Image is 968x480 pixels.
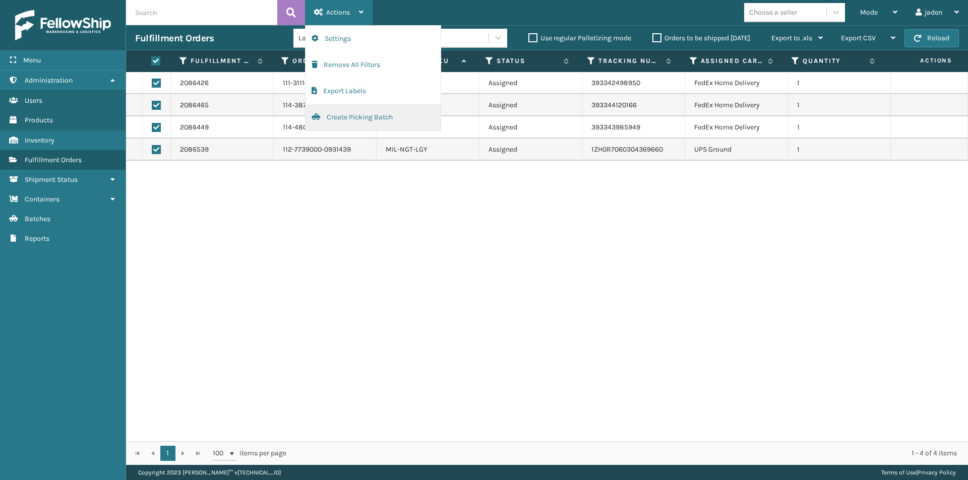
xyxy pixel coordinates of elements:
a: 2086449 [180,122,209,132]
td: 114-4800424-2154619 [274,116,377,139]
a: 393343985949 [591,123,640,131]
span: Products [25,116,53,124]
a: 2086539 [180,145,209,155]
h3: Fulfillment Orders [135,32,214,44]
button: Reload [904,29,959,47]
td: FedEx Home Delivery [685,72,788,94]
a: 1 [160,446,175,461]
p: Copyright 2023 [PERSON_NAME]™ v [TECHNICAL_ID] [138,465,281,480]
a: 393342498950 [591,79,640,87]
td: Assigned [479,139,582,161]
span: Administration [25,76,73,85]
span: Inventory [25,136,54,145]
span: items per page [213,446,286,461]
div: Choose a seller [749,7,797,18]
td: 1 [788,94,891,116]
a: 393344120166 [591,101,637,109]
td: 114-3878530-4494654 [274,94,377,116]
img: logo [15,10,111,40]
label: Quantity [803,56,865,65]
td: 111-3111447-2769808 [274,72,377,94]
span: Users [25,96,42,105]
a: Terms of Use [881,469,916,476]
a: 2086465 [180,100,209,110]
label: Order Number [292,56,354,65]
label: Fulfillment Order Id [191,56,253,65]
span: 100 [213,448,228,458]
td: Assigned [479,116,582,139]
td: UPS Ground [685,139,788,161]
button: Settings [306,26,441,52]
span: Batches [25,215,50,223]
button: Remove All Filters [306,52,441,78]
label: Tracking Number [598,56,660,65]
label: Assigned Carrier Service [701,56,763,65]
div: Last 90 Days [298,33,377,43]
label: Status [497,56,559,65]
span: Reports [25,234,49,243]
span: Menu [23,56,41,64]
span: Fulfillment Orders [25,156,82,164]
td: 1 [788,139,891,161]
td: Assigned [479,72,582,94]
div: 1 - 4 of 4 items [300,448,957,458]
button: Create Picking Batch [306,104,441,130]
span: Shipment Status [25,175,78,184]
label: Orders to be shipped [DATE] [652,34,750,42]
div: | [881,465,956,480]
span: Actions [887,52,958,69]
td: FedEx Home Delivery [685,94,788,116]
span: Actions [326,8,350,17]
td: 112-7739000-0931439 [274,139,377,161]
td: Assigned [479,94,582,116]
td: FedEx Home Delivery [685,116,788,139]
a: 1ZH0R7060304369660 [591,145,663,154]
button: Export Labels [306,78,441,104]
span: Export CSV [841,34,876,42]
td: 1 [788,116,891,139]
a: MIL-NGT-LGY [386,145,428,154]
span: Export to .xls [771,34,812,42]
a: Privacy Policy [918,469,956,476]
span: Mode [860,8,878,17]
td: 1 [788,72,891,94]
span: Containers [25,195,59,203]
label: Use regular Palletizing mode [528,34,631,42]
a: 2086426 [180,78,209,88]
